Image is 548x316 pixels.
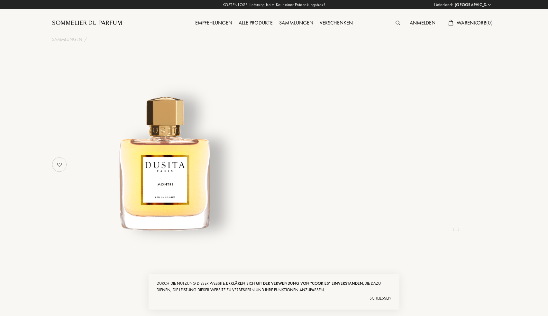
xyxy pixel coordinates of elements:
[434,2,453,8] span: Lieferland:
[316,19,356,27] div: Verschenken
[235,19,276,26] a: Alle Produkte
[157,280,391,293] div: Durch die Nutzung dieser Website, die dazu dienen, die Leistung dieser Website zu verbessern und ...
[52,36,82,43] a: Sammlungen
[84,36,87,43] div: /
[52,19,122,27] a: Sommelier du Parfum
[157,293,391,303] div: Schließen
[276,19,316,26] a: Sammlungen
[192,19,235,26] a: Empfehlungen
[53,158,66,171] img: no_like_p.png
[448,20,453,25] img: cart.svg
[406,19,439,27] div: Anmelden
[316,19,356,26] a: Verschenken
[276,19,316,27] div: Sammlungen
[457,19,493,26] span: Warenkorb ( 0 )
[406,19,439,26] a: Anmelden
[396,21,400,25] img: search_icn.svg
[192,19,235,27] div: Empfehlungen
[235,19,276,27] div: Alle Produkte
[226,281,364,286] span: erklären sich mit der Verwendung von "Cookies" einverstanden,
[84,82,243,241] img: undefined undefined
